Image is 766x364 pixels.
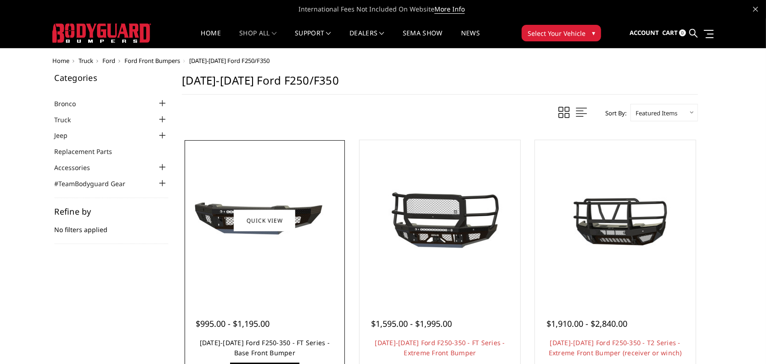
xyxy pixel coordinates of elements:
[371,318,452,329] span: $1,595.00 - $1,995.00
[55,207,169,244] div: No filters applied
[55,74,169,82] h5: Categories
[434,5,465,14] a: More Info
[528,28,586,38] span: Select Your Vehicle
[52,23,151,43] img: BODYGUARD BUMPERS
[537,142,693,299] a: 2023-2025 Ford F250-350 - T2 Series - Extreme Front Bumper (receiver or winch) 2023-2025 Ford F25...
[124,57,180,65] a: Ford Front Bumpers
[679,29,686,36] span: 0
[542,179,689,262] img: 2023-2025 Ford F250-350 - T2 Series - Extreme Front Bumper (receiver or winch)
[55,179,137,188] a: #TeamBodyguard Gear
[201,30,221,48] a: Home
[630,21,659,45] a: Account
[295,30,331,48] a: Support
[187,142,343,299] a: 2023-2025 Ford F250-350 - FT Series - Base Front Bumper
[375,338,505,357] a: [DATE]-[DATE] Ford F250-350 - FT Series - Extreme Front Bumper
[546,318,627,329] span: $1,910.00 - $2,840.00
[200,338,330,357] a: [DATE]-[DATE] Ford F250-350 - FT Series - Base Front Bumper
[720,320,766,364] iframe: Chat Widget
[55,163,102,172] a: Accessories
[234,210,295,231] a: Quick view
[662,28,678,37] span: Cart
[239,30,276,48] a: shop all
[461,30,480,48] a: News
[403,30,443,48] a: SEMA Show
[55,99,88,108] a: Bronco
[662,21,686,45] a: Cart 0
[191,186,338,255] img: 2023-2025 Ford F250-350 - FT Series - Base Front Bumper
[362,142,518,299] a: 2023-2025 Ford F250-350 - FT Series - Extreme Front Bumper 2023-2025 Ford F250-350 - FT Series - ...
[189,57,270,65] span: [DATE]-[DATE] Ford F250/F350
[79,57,93,65] a: Truck
[349,30,384,48] a: Dealers
[102,57,115,65] a: Ford
[549,338,682,357] a: [DATE]-[DATE] Ford F250-350 - T2 Series - Extreme Front Bumper (receiver or winch)
[52,57,69,65] a: Home
[55,131,79,140] a: Jeep
[55,115,83,125] a: Truck
[55,207,169,216] h5: Refine by
[522,25,601,41] button: Select Your Vehicle
[630,28,659,37] span: Account
[182,74,698,95] h1: [DATE]-[DATE] Ford F250/F350
[196,318,270,329] span: $995.00 - $1,195.00
[592,28,595,38] span: ▾
[55,147,124,156] a: Replacement Parts
[600,106,626,120] label: Sort By:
